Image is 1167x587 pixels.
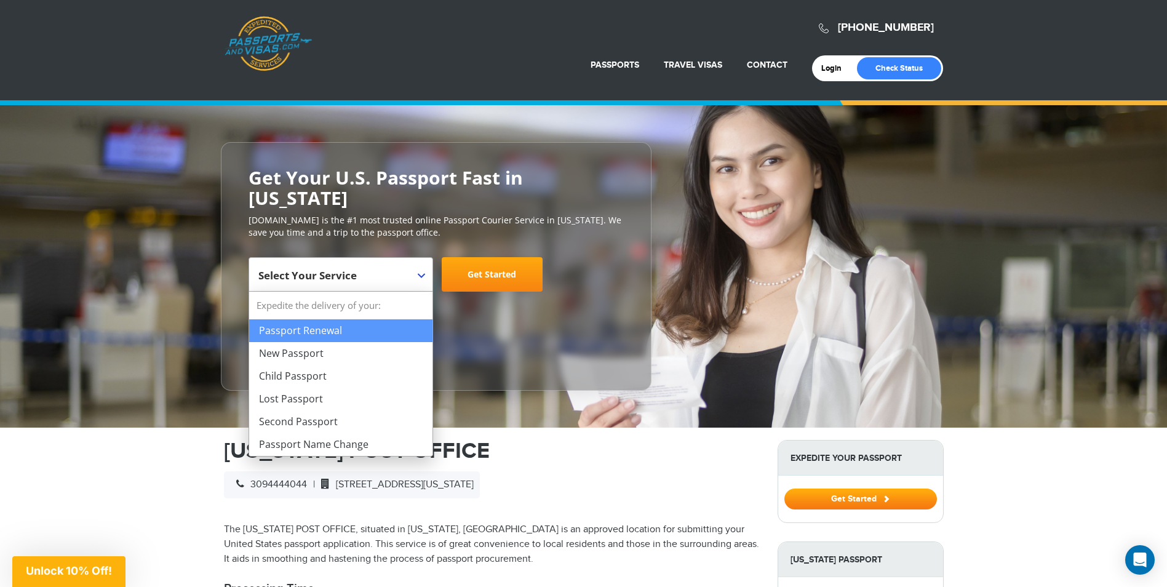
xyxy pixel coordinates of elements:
[225,16,312,71] a: Passports & [DOMAIN_NAME]
[821,63,850,73] a: Login
[249,319,432,342] li: Passport Renewal
[249,433,432,456] li: Passport Name Change
[230,479,307,490] span: 3094444044
[664,60,722,70] a: Travel Visas
[315,479,474,490] span: [STREET_ADDRESS][US_STATE]
[747,60,787,70] a: Contact
[249,292,432,456] li: Expedite the delivery of your:
[249,365,432,388] li: Child Passport
[258,268,357,282] span: Select Your Service
[778,441,943,476] strong: Expedite Your Passport
[784,493,937,503] a: Get Started
[26,564,112,577] span: Unlock 10% Off!
[224,471,480,498] div: |
[857,57,941,79] a: Check Status
[12,556,125,587] div: Unlock 10% Off!
[784,489,937,509] button: Get Started
[778,542,943,577] strong: [US_STATE] Passport
[249,292,432,319] strong: Expedite the delivery of your:
[838,21,934,34] a: [PHONE_NUMBER]
[591,60,639,70] a: Passports
[249,298,624,310] span: Starting at $199 + government fees
[249,388,432,410] li: Lost Passport
[224,522,759,567] p: The [US_STATE] POST OFFICE, situated in [US_STATE], [GEOGRAPHIC_DATA] is an approved location for...
[224,440,759,462] h1: [US_STATE] POST OFFICE
[249,214,624,239] p: [DOMAIN_NAME] is the #1 most trusted online Passport Courier Service in [US_STATE]. We save you t...
[249,410,432,433] li: Second Passport
[442,257,543,292] a: Get Started
[249,342,432,365] li: New Passport
[249,257,433,292] span: Select Your Service
[258,262,420,297] span: Select Your Service
[1125,545,1155,575] div: Open Intercom Messenger
[249,167,624,208] h2: Get Your U.S. Passport Fast in [US_STATE]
